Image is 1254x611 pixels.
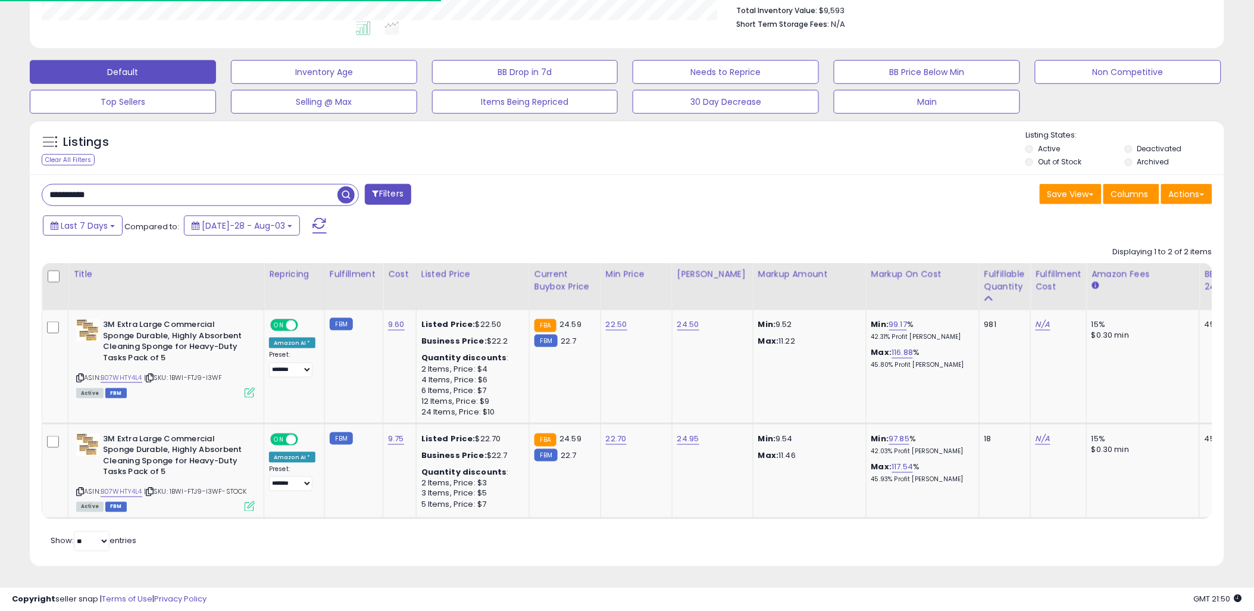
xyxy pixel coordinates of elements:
[871,462,970,484] div: %
[102,593,152,604] a: Terms of Use
[330,432,353,445] small: FBM
[871,347,970,369] div: %
[866,263,979,310] th: The percentage added to the cost of goods (COGS) that forms the calculator for Min & Max prices.
[330,268,378,280] div: Fulfillment
[1038,144,1060,154] label: Active
[758,434,857,444] p: 9.54
[1205,434,1244,444] div: 45%
[421,385,520,396] div: 6 Items, Price: $7
[124,221,179,232] span: Compared to:
[269,351,315,378] div: Preset:
[871,347,892,358] b: Max:
[1036,319,1050,331] a: N/A
[561,335,577,347] span: 22.7
[737,19,830,29] b: Short Term Storage Fees:
[76,502,104,512] span: All listings currently available for purchase on Amazon
[202,220,285,232] span: [DATE]-28 - Aug-03
[271,434,286,444] span: ON
[103,434,248,481] b: 3M Extra Large Commercial Sponge Durable, Highly Absorbent Cleaning Sponge for Heavy-Duty Tasks P...
[871,319,889,330] b: Min:
[606,268,667,280] div: Min Price
[144,373,223,382] span: | SKU: 1BWI-FTJ9-I3WF
[758,433,776,444] strong: Min:
[871,433,889,444] b: Min:
[42,154,95,166] div: Clear All Filters
[889,433,910,445] a: 97.85
[1092,319,1190,330] div: 15%
[388,268,411,280] div: Cost
[421,478,520,488] div: 2 Items, Price: $3
[758,335,779,347] strong: Max:
[561,450,577,461] span: 22.7
[421,319,520,330] div: $22.50
[103,319,248,366] b: 3M Extra Large Commercial Sponge Durable, Highly Absorbent Cleaning Sponge for Heavy-Duty Tasks P...
[421,336,520,347] div: $22.2
[1137,157,1169,167] label: Archived
[421,364,520,375] div: 2 Items, Price: $4
[61,220,108,232] span: Last 7 Days
[421,450,487,461] b: Business Price:
[432,60,618,84] button: BB Drop in 7d
[144,487,247,497] span: | SKU: 1BWI-FTJ9-I3WF-STOCK
[871,447,970,456] p: 42.03% Profit [PERSON_NAME]
[559,433,581,444] span: 24.59
[388,319,405,331] a: 9.60
[421,434,520,444] div: $22.70
[421,335,487,347] b: Business Price:
[534,319,556,332] small: FBA
[534,434,556,447] small: FBA
[1205,268,1248,293] div: BB Share 24h.
[834,90,1020,114] button: Main
[76,388,104,398] span: All listings currently available for purchase on Amazon
[101,373,142,383] a: B07WHTY4L4
[105,502,127,512] span: FBM
[421,319,476,330] b: Listed Price:
[269,452,315,463] div: Amazon AI *
[984,434,1021,444] div: 18
[871,475,970,484] p: 45.93% Profit [PERSON_NAME]
[63,134,109,151] h5: Listings
[432,90,618,114] button: Items Being Repriced
[633,90,819,114] button: 30 Day Decrease
[269,465,315,492] div: Preset:
[892,461,914,473] a: 117.54
[76,434,255,511] div: ASIN:
[421,407,520,417] div: 24 Items, Price: $10
[1092,444,1190,455] div: $0.30 min
[1194,593,1242,604] span: 2025-08-11 21:50 GMT
[421,450,520,461] div: $22.7
[677,319,699,331] a: 24.50
[534,335,558,347] small: FBM
[1111,188,1149,200] span: Columns
[984,268,1025,293] div: Fulfillable Quantity
[365,184,411,205] button: Filters
[534,268,596,293] div: Current Buybox Price
[1025,130,1224,141] p: Listing States:
[677,433,699,445] a: 24.95
[1036,433,1050,445] a: N/A
[51,535,136,547] span: Show: entries
[271,320,286,331] span: ON
[105,388,127,398] span: FBM
[758,319,776,330] strong: Min:
[737,2,1203,17] li: $9,593
[889,319,908,331] a: 99.17
[76,434,100,456] img: 51LL82AP-yL._SL40_.jpg
[758,268,861,280] div: Markup Amount
[758,336,857,347] p: 11.22
[30,90,216,114] button: Top Sellers
[677,268,748,280] div: [PERSON_NAME]
[871,268,974,280] div: Markup on Cost
[633,60,819,84] button: Needs to Reprice
[12,593,55,604] strong: Copyright
[76,319,100,342] img: 51LL82AP-yL._SL40_.jpg
[296,320,315,331] span: OFF
[101,487,142,497] a: B07WHTY4L4
[421,396,520,407] div: 12 Items, Price: $9
[1036,268,1081,293] div: Fulfillment Cost
[871,461,892,472] b: Max:
[421,352,507,363] b: Quantity discounts
[606,433,627,445] a: 22.70
[421,268,524,280] div: Listed Price
[1113,247,1212,258] div: Displaying 1 to 2 of 2 items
